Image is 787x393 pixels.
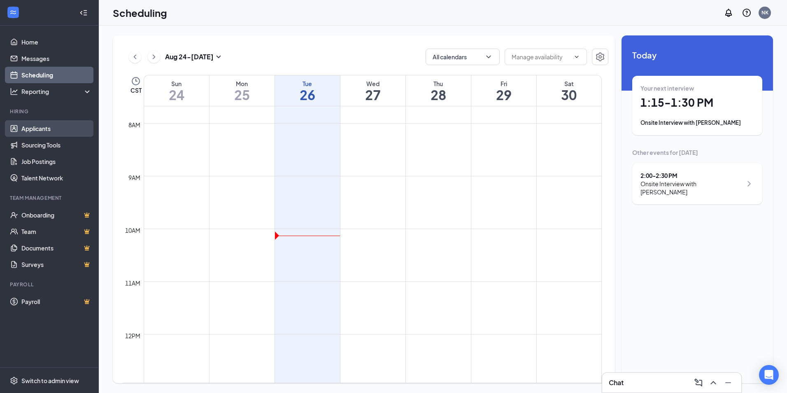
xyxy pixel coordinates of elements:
[10,108,90,115] div: Hiring
[21,223,92,240] a: TeamCrown
[123,331,142,340] div: 12pm
[471,75,536,106] a: August 29, 2025
[144,80,209,88] div: Sun
[759,365,779,385] div: Open Intercom Messenger
[21,67,92,83] a: Scheduling
[537,88,602,102] h1: 30
[722,376,735,389] button: Minimize
[129,51,141,63] button: ChevronLeft
[573,54,580,60] svg: ChevronDown
[592,49,608,65] button: Settings
[406,88,471,102] h1: 28
[21,240,92,256] a: DocumentsCrown
[640,171,742,180] div: 2:00 - 2:30 PM
[537,80,602,88] div: Sat
[275,88,340,102] h1: 26
[9,8,17,16] svg: WorkstreamLogo
[144,75,209,106] a: August 24, 2025
[632,49,762,61] span: Today
[471,88,536,102] h1: 29
[512,52,570,61] input: Manage availability
[21,153,92,170] a: Job Postings
[340,80,405,88] div: Wed
[123,226,142,235] div: 10am
[21,34,92,50] a: Home
[406,80,471,88] div: Thu
[148,51,160,63] button: ChevronRight
[21,87,92,96] div: Reporting
[144,88,209,102] h1: 24
[640,180,742,196] div: Onsite Interview with [PERSON_NAME]
[724,8,733,18] svg: Notifications
[723,378,733,388] svg: Minimize
[471,80,536,88] div: Fri
[640,96,754,110] h1: 1:15 - 1:30 PM
[130,86,142,94] span: CST
[210,80,275,88] div: Mon
[10,87,18,96] svg: Analysis
[127,173,142,182] div: 9am
[127,120,142,129] div: 8am
[10,377,18,385] svg: Settings
[426,49,500,65] button: All calendarsChevronDown
[21,256,92,273] a: SurveysCrown
[742,8,752,18] svg: QuestionInfo
[21,293,92,310] a: PayrollCrown
[113,6,167,20] h1: Scheduling
[10,281,90,288] div: Payroll
[340,75,405,106] a: August 27, 2025
[131,76,141,86] svg: Clock
[165,52,214,61] h3: Aug 24 - [DATE]
[640,119,754,127] div: Onsite Interview with [PERSON_NAME]
[640,84,754,92] div: Your next interview
[595,52,605,62] svg: Settings
[21,170,92,186] a: Talent Network
[21,207,92,223] a: OnboardingCrown
[210,88,275,102] h1: 25
[79,9,88,17] svg: Collapse
[609,378,624,387] h3: Chat
[210,75,275,106] a: August 25, 2025
[744,179,754,189] svg: ChevronRight
[708,378,718,388] svg: ChevronUp
[692,376,705,389] button: ComposeMessage
[21,137,92,153] a: Sourcing Tools
[275,75,340,106] a: August 26, 2025
[214,52,224,62] svg: SmallChevronDown
[632,148,762,157] div: Other events for [DATE]
[21,377,79,385] div: Switch to admin view
[340,88,405,102] h1: 27
[21,120,92,137] a: Applicants
[21,50,92,67] a: Messages
[537,75,602,106] a: August 30, 2025
[275,80,340,88] div: Tue
[406,75,471,106] a: August 28, 2025
[150,52,158,62] svg: ChevronRight
[131,52,139,62] svg: ChevronLeft
[10,194,90,201] div: Team Management
[761,9,768,16] div: NK
[707,376,720,389] button: ChevronUp
[694,378,703,388] svg: ComposeMessage
[484,53,493,61] svg: ChevronDown
[123,278,142,288] div: 11am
